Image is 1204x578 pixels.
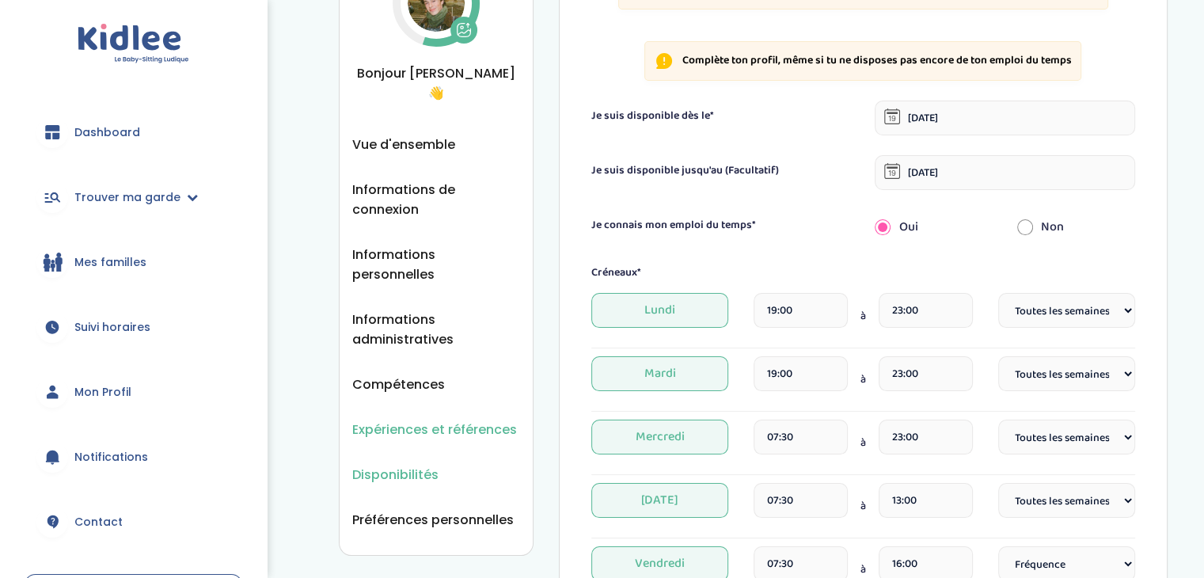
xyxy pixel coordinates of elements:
span: Bonjour [PERSON_NAME] 👋 [352,63,520,103]
span: à [860,435,866,451]
button: Préférences personnelles [352,510,514,530]
button: Informations administratives [352,310,520,349]
span: Trouver ma garde [74,189,180,206]
a: Suivi horaires [24,299,243,356]
span: à [860,561,866,578]
a: Trouver ma garde [24,169,243,226]
a: Contact [24,493,243,550]
div: Non [1005,210,1147,245]
span: Suivi horaires [74,319,150,336]
input: heure de fin [879,356,972,391]
input: heure de debut [754,293,847,328]
a: Dashboard [24,104,243,161]
span: Notifications [74,449,148,466]
span: Lundi [591,293,728,328]
button: Informations de connexion [352,180,520,219]
label: Je suis disponible jusqu'au (Facultatif) [591,162,779,179]
label: Je connais mon emploi du temps* [591,217,756,234]
span: [DATE] [591,483,728,518]
input: heure de debut [754,483,847,518]
label: Créneaux* [591,264,641,281]
input: La date de fin [875,155,1135,190]
button: Vue d'ensemble [352,135,455,154]
input: heure de debut [754,356,847,391]
div: Oui [863,210,1005,245]
button: Compétences [352,375,445,394]
span: Mardi [591,356,728,391]
input: heure de debut [754,420,847,454]
input: La date de début [875,101,1135,135]
a: Mon Profil [24,363,243,420]
button: Informations personnelles [352,245,520,284]
button: Disponibilités [352,465,439,485]
span: Mes familles [74,254,146,271]
span: à [860,498,866,515]
button: Expériences et références [352,420,517,439]
a: Mes familles [24,234,243,291]
input: heure de fin [879,483,972,518]
span: Contact [74,514,123,530]
img: logo.svg [78,24,189,64]
span: Dashboard [74,124,140,141]
label: Je suis disponible dès le* [591,108,714,124]
input: heure de fin [879,293,972,328]
input: heure de fin [879,420,972,454]
a: Notifications [24,428,243,485]
span: à [860,308,866,325]
p: Complète ton profil, même si tu ne disposes pas encore de ton emploi du temps [682,53,1071,69]
span: à [860,371,866,388]
span: Mercredi [591,420,728,454]
span: Mon Profil [74,384,131,401]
